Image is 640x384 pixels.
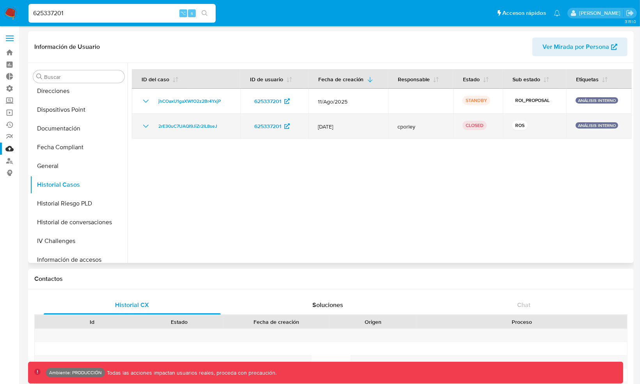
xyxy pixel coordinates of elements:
button: Historial de conversaciones [30,213,128,232]
p: gaspar.zanini@mercadolibre.com [579,9,623,17]
button: Dispositivos Point [30,100,128,119]
h1: Información de Usuario [34,43,100,51]
button: Información de accesos [30,250,128,269]
p: Todas las acciones impactan usuarios reales, proceda con precaución. [105,369,277,377]
a: Salir [626,9,634,17]
div: Proceso [422,318,622,326]
button: Historial Riesgo PLD [30,194,128,213]
button: General [30,157,128,175]
button: Historial Casos [30,175,128,194]
button: Documentación [30,119,128,138]
div: Id [54,318,130,326]
div: Estado [141,318,218,326]
a: Notificaciones [554,10,560,16]
input: Buscar usuario o caso... [28,8,216,18]
span: Soluciones [312,300,343,309]
input: Buscar [44,73,121,80]
button: IV Challenges [30,232,128,250]
span: ⌥ [180,9,186,17]
span: Accesos rápidos [502,9,546,17]
span: Ver Mirada por Persona [542,38,609,56]
div: Fecha de creación [229,318,324,326]
button: search-icon [197,8,213,19]
button: Direcciones [30,82,128,100]
button: Ver Mirada por Persona [532,38,628,56]
p: Ambiente: PRODUCCIÓN [49,371,102,374]
span: Historial CX [115,300,149,309]
div: Origen [335,318,411,326]
h1: Contactos [34,275,628,283]
button: Buscar [36,73,43,80]
button: Fecha Compliant [30,138,128,157]
span: Chat [517,300,530,309]
span: s [191,9,193,17]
